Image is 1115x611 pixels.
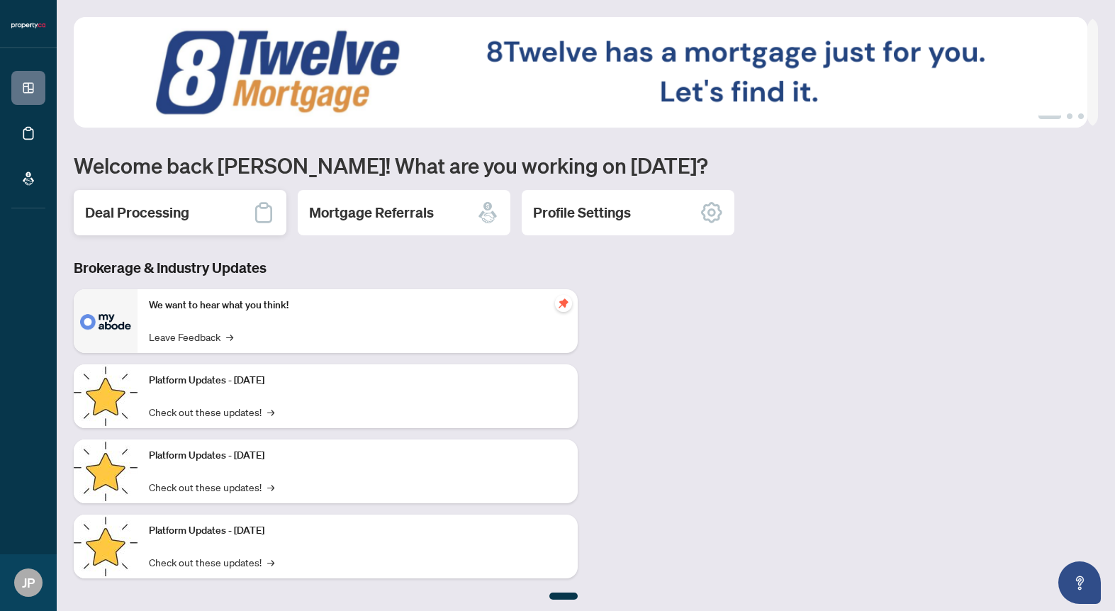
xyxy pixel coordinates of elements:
[1078,113,1084,119] button: 3
[226,329,233,344] span: →
[1067,113,1072,119] button: 2
[74,17,1087,128] img: Slide 0
[149,479,274,495] a: Check out these updates!→
[74,289,138,353] img: We want to hear what you think!
[149,554,274,570] a: Check out these updates!→
[74,258,578,278] h3: Brokerage & Industry Updates
[149,373,566,388] p: Platform Updates - [DATE]
[149,523,566,539] p: Platform Updates - [DATE]
[1058,561,1101,604] button: Open asap
[74,515,138,578] img: Platform Updates - June 23, 2025
[149,448,566,464] p: Platform Updates - [DATE]
[149,329,233,344] a: Leave Feedback→
[1038,113,1061,119] button: 1
[555,295,572,312] span: pushpin
[74,152,1098,179] h1: Welcome back [PERSON_NAME]! What are you working on [DATE]?
[22,573,35,593] span: JP
[149,298,566,313] p: We want to hear what you think!
[309,203,434,223] h2: Mortgage Referrals
[11,21,45,30] img: logo
[533,203,631,223] h2: Profile Settings
[267,479,274,495] span: →
[267,554,274,570] span: →
[74,439,138,503] img: Platform Updates - July 8, 2025
[149,404,274,420] a: Check out these updates!→
[85,203,189,223] h2: Deal Processing
[74,364,138,428] img: Platform Updates - July 21, 2025
[267,404,274,420] span: →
